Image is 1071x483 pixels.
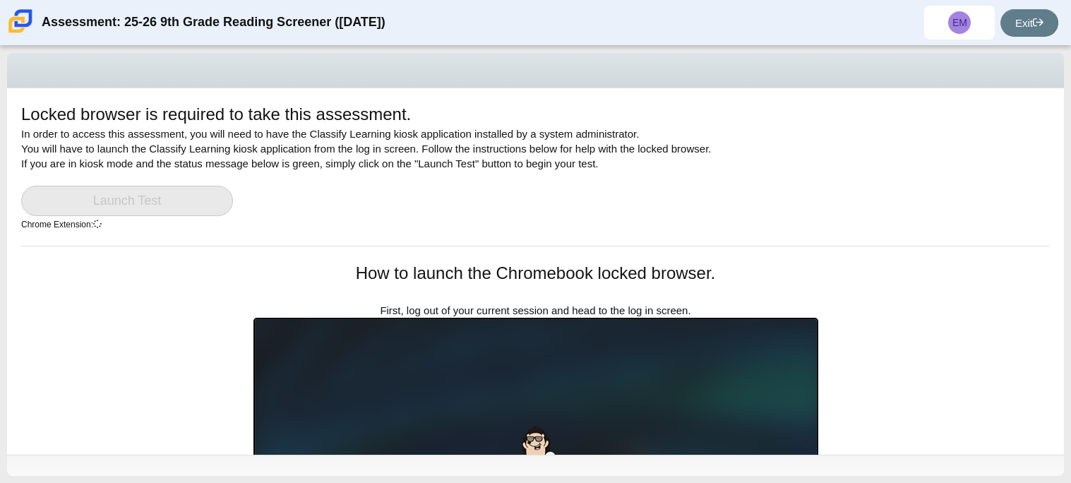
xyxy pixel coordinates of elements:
[21,102,411,126] h1: Locked browser is required to take this assessment.
[21,186,233,216] a: Launch Test
[1000,9,1058,37] a: Exit
[42,6,385,40] div: Assessment: 25-26 9th Grade Reading Screener ([DATE])
[6,26,35,38] a: Carmen School of Science & Technology
[952,18,967,28] span: EM
[6,6,35,36] img: Carmen School of Science & Technology
[253,261,818,285] h1: How to launch the Chromebook locked browser.
[21,220,102,229] small: Chrome Extension:
[21,102,1050,246] div: In order to access this assessment, you will need to have the Classify Learning kiosk application...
